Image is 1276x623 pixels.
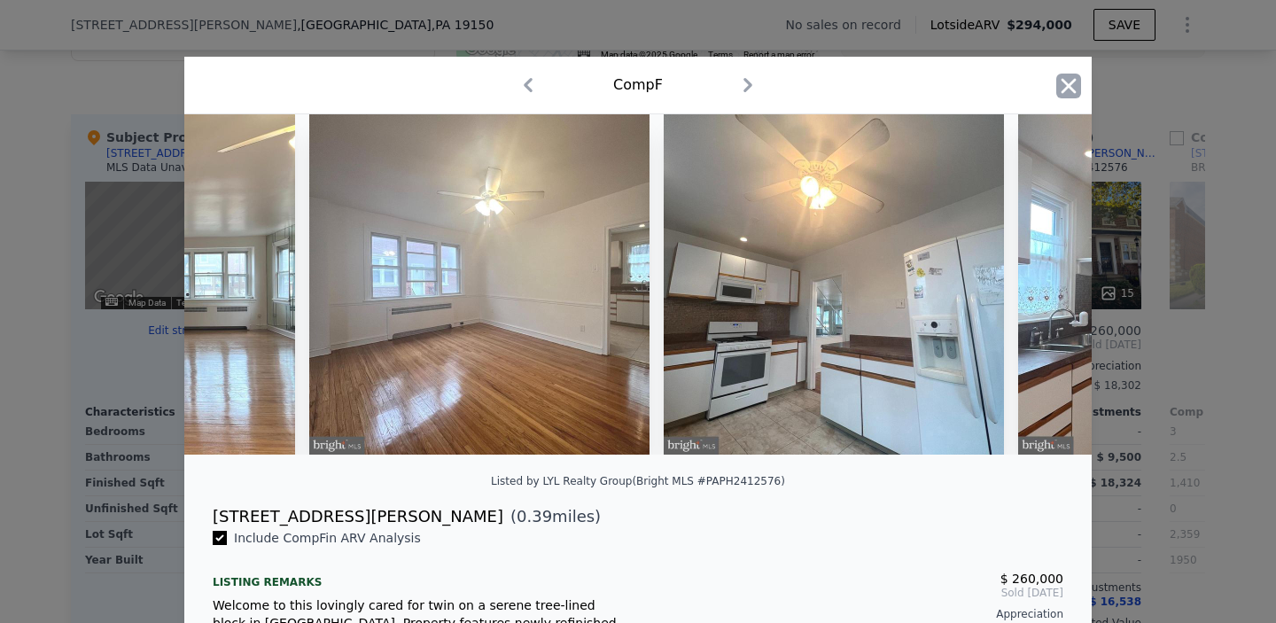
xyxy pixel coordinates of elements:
div: Listing remarks [213,561,624,589]
div: Listed by LYL Realty Group (Bright MLS #PAPH2412576) [491,475,785,487]
span: 0.39 [517,507,552,526]
img: Property Img [664,114,1004,455]
span: ( miles) [503,504,601,529]
span: Include Comp F in ARV Analysis [227,531,428,545]
div: Comp F [613,74,663,96]
div: [STREET_ADDRESS][PERSON_NAME] [213,504,503,529]
img: Property Img [309,114,650,455]
div: Appreciation [652,607,1063,621]
span: $ 260,000 [1000,572,1063,586]
span: Sold [DATE] [652,586,1063,600]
